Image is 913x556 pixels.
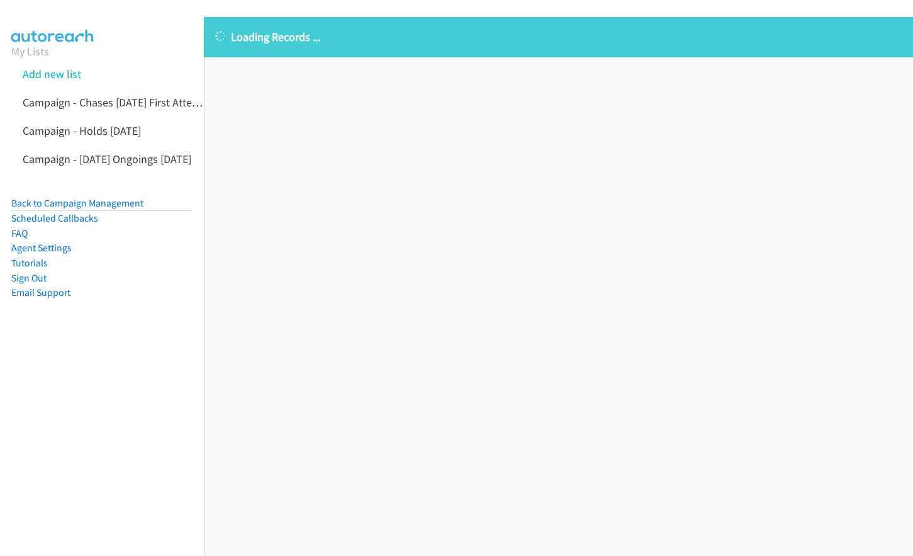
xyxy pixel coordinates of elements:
a: Campaign - Chases [DATE] First Attempts [23,95,216,110]
a: Email Support [11,287,70,298]
a: Agent Settings [11,242,72,254]
a: Sign Out [11,272,47,284]
a: My Lists [11,44,49,59]
a: FAQ [11,227,28,239]
p: Loading Records ... [215,28,902,45]
a: Tutorials [11,257,48,269]
a: Campaign - [DATE] Ongoings [DATE] [23,152,191,166]
a: Scheduled Callbacks [11,212,98,224]
a: Add new list [23,67,81,81]
a: Back to Campaign Management [11,197,143,209]
a: Campaign - Holds [DATE] [23,123,141,138]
